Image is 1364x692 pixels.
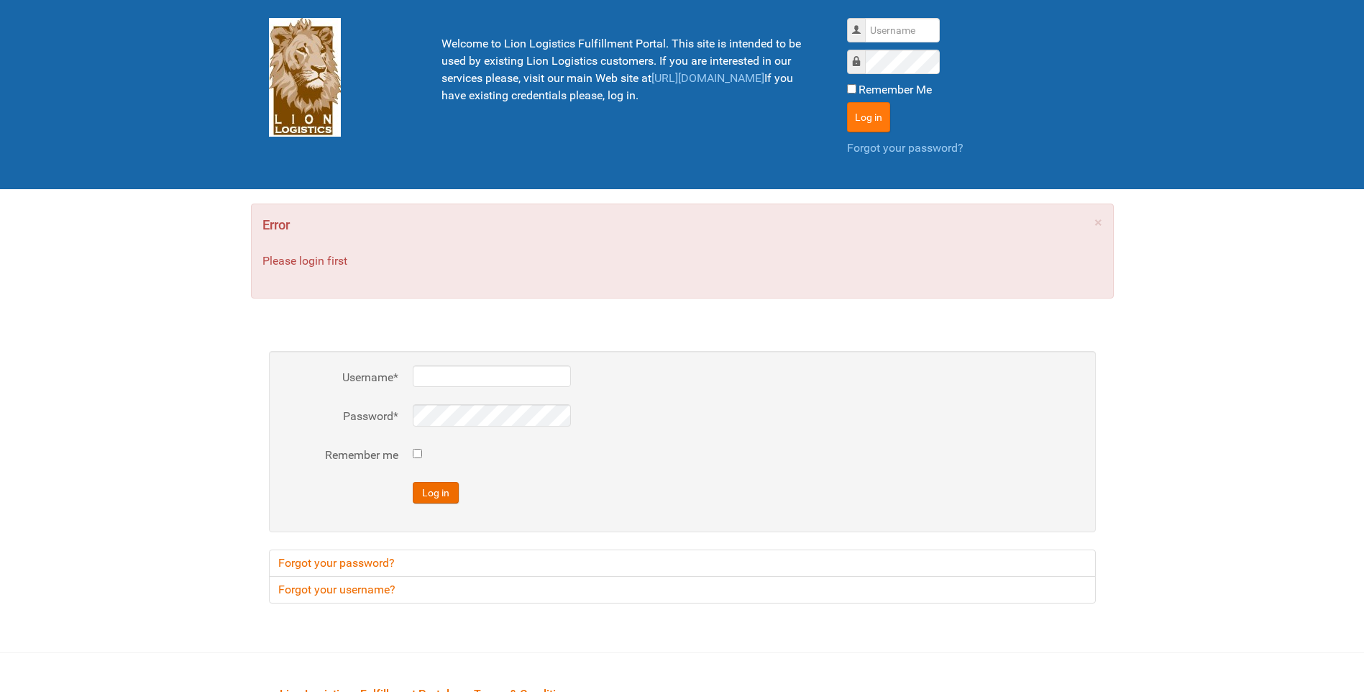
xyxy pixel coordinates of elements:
label: Password [283,408,398,425]
a: Forgot your password? [847,141,964,155]
a: Forgot your password? [269,550,1096,577]
p: Please login first [262,252,1102,270]
a: Lion Logistics [269,70,341,83]
img: Lion Logistics [269,18,341,137]
label: Remember Me [859,81,932,99]
p: Welcome to Lion Logistics Fulfillment Portal. This site is intended to be used by existing Lion L... [441,35,811,104]
button: Log in [413,482,459,504]
h4: Error [262,215,1102,235]
label: Remember me [283,447,398,464]
button: Log in [847,102,890,132]
a: × [1094,215,1102,229]
input: Username [865,18,940,42]
a: [URL][DOMAIN_NAME] [651,71,764,85]
a: Forgot your username? [269,576,1096,604]
label: Username [283,369,398,386]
